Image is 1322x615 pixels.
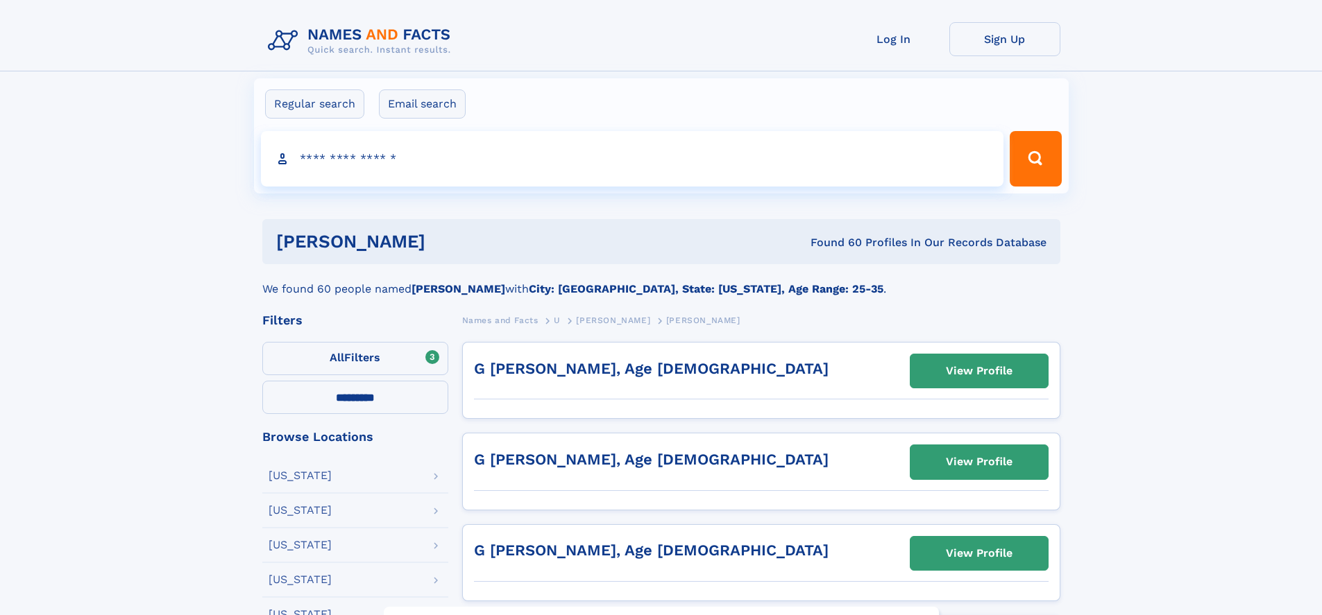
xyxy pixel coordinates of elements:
[910,445,1048,478] a: View Profile
[946,446,1012,478] div: View Profile
[838,22,949,56] a: Log In
[462,311,539,329] a: Names and Facts
[269,574,332,585] div: [US_STATE]
[554,315,561,325] span: U
[265,89,364,119] label: Regular search
[554,311,561,329] a: U
[262,342,448,375] label: Filters
[261,131,1004,187] input: search input
[262,431,448,443] div: Browse Locations
[269,470,332,481] div: [US_STATE]
[276,233,618,250] h1: [PERSON_NAME]
[262,264,1060,297] div: We found 60 people named with .
[576,315,650,325] span: [PERSON_NAME]
[379,89,466,119] label: Email search
[1010,131,1061,187] button: Search Button
[618,235,1046,250] div: Found 60 Profiles In Our Records Database
[666,315,740,325] span: [PERSON_NAME]
[474,360,829,377] a: G [PERSON_NAME], Age [DEMOGRAPHIC_DATA]
[910,537,1048,570] a: View Profile
[262,22,462,60] img: Logo Names and Facts
[946,355,1012,387] div: View Profile
[330,351,344,364] span: All
[910,354,1048,388] a: View Profile
[262,314,448,327] div: Filters
[946,537,1012,569] div: View Profile
[949,22,1060,56] a: Sign Up
[269,505,332,516] div: [US_STATE]
[474,451,829,468] a: G [PERSON_NAME], Age [DEMOGRAPHIC_DATA]
[576,311,650,329] a: [PERSON_NAME]
[412,282,505,295] b: [PERSON_NAME]
[269,539,332,551] div: [US_STATE]
[529,282,883,295] b: City: [GEOGRAPHIC_DATA], State: [US_STATE], Age Range: 25-35
[474,542,829,559] a: G [PERSON_NAME], Age [DEMOGRAPHIC_DATA]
